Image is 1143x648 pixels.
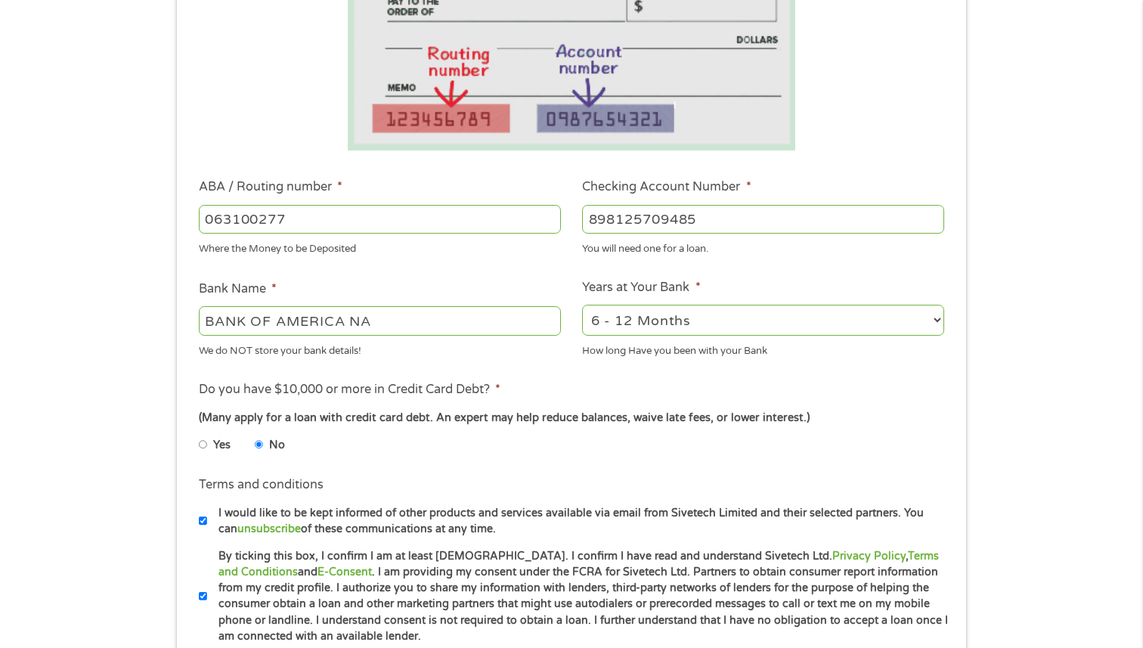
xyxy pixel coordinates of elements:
label: Checking Account Number [582,179,751,195]
label: No [269,437,285,454]
label: Yes [213,437,231,454]
input: 263177916 [199,205,561,234]
a: Privacy Policy [832,550,906,563]
label: I would like to be kept informed of other products and services available via email from Sivetech... [207,505,949,538]
div: (Many apply for a loan with credit card debt. An expert may help reduce balances, waive late fees... [199,410,944,426]
div: How long Have you been with your Bank [582,338,944,358]
div: Where the Money to be Deposited [199,237,561,257]
label: Years at Your Bank [582,280,700,296]
a: unsubscribe [237,522,301,535]
label: Do you have $10,000 or more in Credit Card Debt? [199,382,500,398]
a: E-Consent [317,566,372,578]
label: By ticking this box, I confirm I am at least [DEMOGRAPHIC_DATA]. I confirm I have read and unders... [207,548,949,645]
a: Terms and Conditions [218,550,939,578]
div: You will need one for a loan. [582,237,944,257]
div: We do NOT store your bank details! [199,338,561,358]
input: 345634636 [582,205,944,234]
label: ABA / Routing number [199,179,342,195]
label: Bank Name [199,281,277,297]
label: Terms and conditions [199,477,324,493]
